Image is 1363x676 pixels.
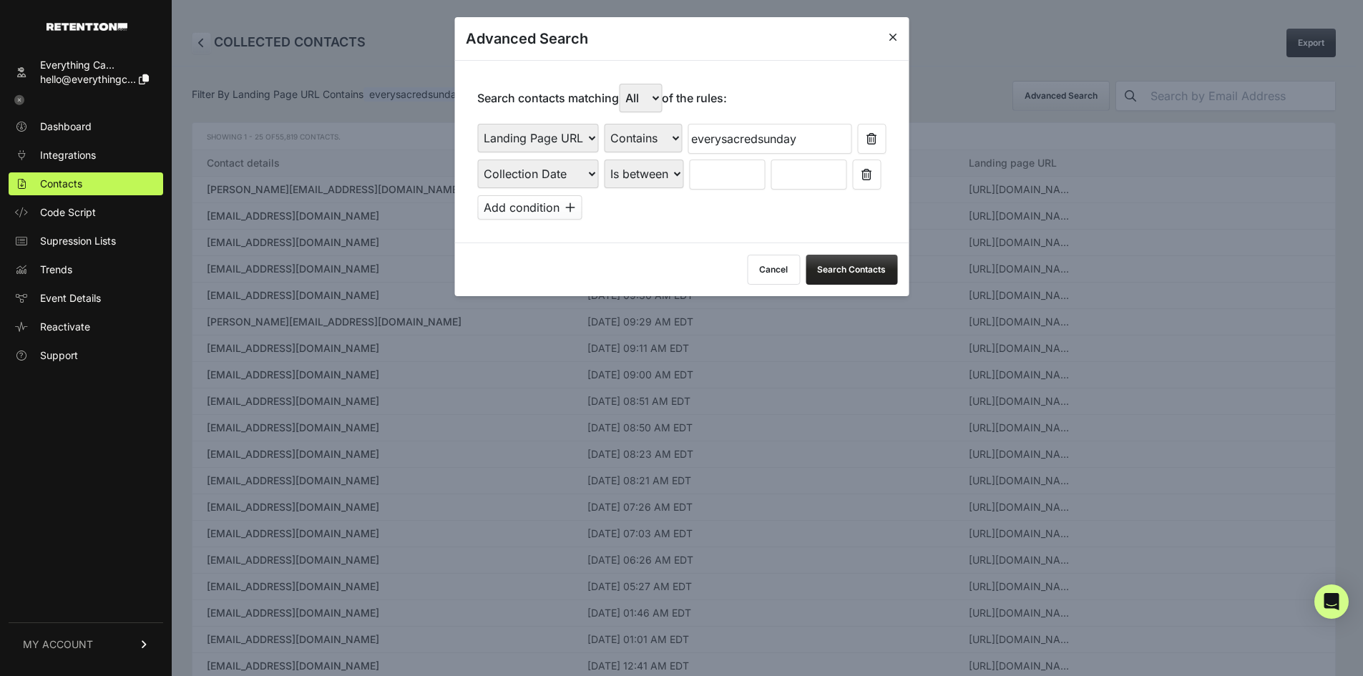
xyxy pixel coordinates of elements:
[1314,584,1349,619] div: Open Intercom Messenger
[9,115,163,138] a: Dashboard
[477,195,582,220] button: Add condition
[40,119,92,134] span: Dashboard
[40,148,96,162] span: Integrations
[9,287,163,310] a: Event Details
[23,637,93,652] span: MY ACCOUNT
[9,315,163,338] a: Reactivate
[40,58,149,72] div: Everything Ca...
[9,172,163,195] a: Contacts
[47,23,127,31] img: Retention.com
[40,205,96,220] span: Code Script
[806,255,897,285] button: Search Contacts
[9,344,163,367] a: Support
[40,177,82,191] span: Contacts
[40,320,90,334] span: Reactivate
[477,84,727,112] p: Search contacts matching of the rules:
[40,73,136,85] span: hello@everythingc...
[466,29,588,49] h3: Advanced Search
[40,234,116,248] span: Supression Lists
[9,54,163,91] a: Everything Ca... hello@everythingc...
[40,348,78,363] span: Support
[9,622,163,666] a: MY ACCOUNT
[40,263,72,277] span: Trends
[747,255,800,285] button: Cancel
[40,291,101,305] span: Event Details
[9,144,163,167] a: Integrations
[9,230,163,253] a: Supression Lists
[9,258,163,281] a: Trends
[9,201,163,224] a: Code Script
